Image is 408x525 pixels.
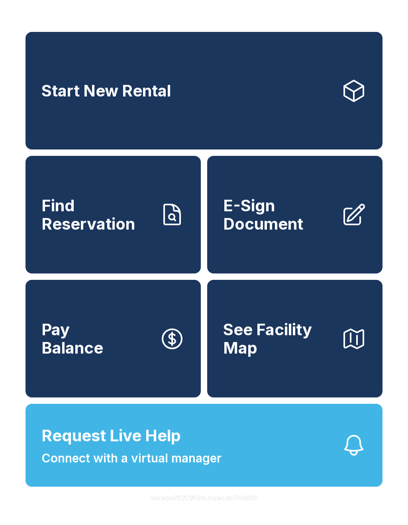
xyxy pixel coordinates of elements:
[41,449,222,467] span: Connect with a virtual manager
[41,82,171,100] span: Start New Rental
[207,280,382,397] button: See Facility Map
[25,280,201,397] a: PayBalance
[41,197,153,233] span: Find Reservation
[25,32,382,149] a: Start New Rental
[223,197,335,233] span: E-Sign Document
[144,487,264,509] button: VersionPE2CWShLHxwLdo7nhiB05
[223,321,335,357] span: See Facility Map
[207,156,382,273] a: E-Sign Document
[25,156,201,273] a: Find Reservation
[41,424,181,448] span: Request Live Help
[25,404,382,487] button: Request Live HelpConnect with a virtual manager
[41,321,103,357] span: Pay Balance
